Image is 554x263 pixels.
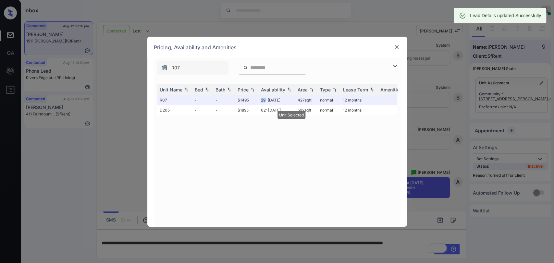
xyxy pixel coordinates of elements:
div: Area [298,87,308,92]
td: - [192,95,213,105]
img: sorting [369,87,375,92]
td: R07 [157,95,192,105]
img: sorting [286,87,292,92]
div: Bath [215,87,225,92]
td: 12 months [340,105,378,115]
td: $1895 [235,105,258,115]
td: - [192,105,213,115]
img: sorting [183,87,190,92]
img: icon-zuma [161,65,167,71]
td: 12 months [340,95,378,105]
img: sorting [331,87,338,92]
td: normal [317,95,340,105]
td: 02' [DATE] [258,105,295,115]
td: 427 sqft [295,95,317,105]
img: sorting [308,87,315,92]
img: sorting [226,87,232,92]
td: normal [317,105,340,115]
td: - [213,105,235,115]
span: R07 [171,64,180,71]
img: sorting [249,87,256,92]
td: D205 [157,105,192,115]
div: Amenities [380,87,402,92]
img: icon-zuma [243,65,248,71]
img: close [393,44,400,50]
img: sorting [204,87,210,92]
div: Availability [261,87,285,92]
div: Price [238,87,249,92]
div: Bed [195,87,203,92]
div: Type [320,87,331,92]
div: Lease Term [343,87,368,92]
img: icon-zuma [391,62,399,70]
div: Unit Name [160,87,182,92]
td: 592 sqft [295,105,317,115]
td: $1495 [235,95,258,105]
td: - [213,95,235,105]
div: Lead Details updated Successfully [470,10,541,21]
td: 29' [DATE] [258,95,295,105]
div: Pricing, Availability and Amenities [147,37,407,58]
